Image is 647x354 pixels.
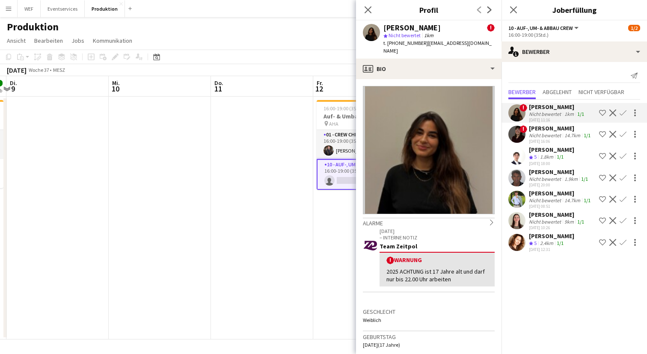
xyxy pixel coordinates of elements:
h3: Auf- & Umbau AHA [317,112,413,120]
div: 1.8km [538,153,555,161]
h3: Profil [356,4,502,15]
div: 9km [563,218,576,225]
span: Woche 37 [28,67,50,73]
span: Mi. [112,79,120,87]
button: WEF [18,0,41,17]
app-skills-label: 1/1 [577,218,584,225]
h3: Geburtstag [363,333,495,341]
app-card-role: 10 - Auf-, Um- & Abbau Crew7B0/116:00-19:00 (3Std.) [317,159,413,190]
span: Ansicht [7,37,26,44]
div: [DATE] [7,66,27,74]
span: Do. [214,79,223,87]
div: [PERSON_NAME] [529,146,574,153]
div: 14.7km [563,197,582,204]
app-skills-label: 1/1 [584,197,591,204]
app-skills-label: 1/1 [557,153,564,160]
div: [DATE] 11:16 [529,117,586,123]
div: [DATE] 20:00 [529,182,590,188]
a: Kommunikation [89,35,136,46]
div: [DATE] 18:00 [529,161,574,166]
span: Abgelehnt [543,89,572,95]
app-skills-label: 1/1 [577,111,584,117]
div: Bewerber [502,41,647,62]
h3: Geschlecht [363,308,495,316]
p: – INTERNE NOTIZ [380,234,495,241]
span: Weiblich [363,317,381,323]
div: 16:00-19:00 (3Std.) [508,32,640,38]
div: Nicht bewertet [529,218,563,225]
div: MESZ [53,67,65,73]
span: Kommunikation [93,37,132,44]
span: Nicht bewertet [389,32,421,38]
span: 10 [111,84,120,94]
button: Eventservices [41,0,85,17]
app-skills-label: 1/1 [584,132,591,139]
div: [PERSON_NAME] [529,168,590,176]
div: [DATE] 12:31 [529,247,574,252]
span: Nicht verfügbar [579,89,624,95]
div: [PERSON_NAME] [529,103,586,111]
span: Di. [10,79,17,87]
span: 16:00-19:00 (3Std.) [323,105,364,112]
app-skills-label: 1/1 [581,176,588,182]
span: 12 [315,84,323,94]
span: ! [386,257,394,264]
span: Bearbeiten [34,37,63,44]
span: ! [487,24,495,32]
button: Produktion [85,0,125,17]
div: 2.4km [538,240,555,247]
span: 9 [9,84,17,94]
div: [PERSON_NAME] [529,124,592,132]
h3: Joberfüllung [502,4,647,15]
a: Ansicht [3,35,29,46]
div: 2025 ACHTUNG ist 17 Jahre alt und darf nur bis 22.00 Uhr arbeiten [386,268,488,283]
span: ! [519,104,527,112]
span: Fr. [317,79,323,87]
div: Nicht bewertet [529,176,563,182]
div: Team Zeitpol [380,242,495,250]
span: t. [PHONE_NUMBER] [383,40,428,46]
span: | [EMAIL_ADDRESS][DOMAIN_NAME] [383,40,492,54]
div: [PERSON_NAME] [383,24,441,32]
span: Jobs [71,37,84,44]
div: 1.9km [563,176,579,182]
span: AHA [329,121,338,127]
div: [DATE] 08:51 [529,204,592,209]
span: ! [519,125,527,133]
div: Alarme [363,218,495,227]
span: [DATE] (17 Jahre) [363,342,400,348]
div: [DATE] 16:06 [529,139,592,144]
div: Bio [356,59,502,79]
div: Nicht bewertet [529,132,563,139]
span: Bewerber [508,89,536,95]
span: 1/2 [628,25,640,31]
div: 14.7km [563,132,582,139]
app-skills-label: 1/1 [557,240,564,246]
div: Nicht bewertet [529,197,563,204]
div: [PERSON_NAME] [529,232,574,240]
p: [DATE] [380,228,495,234]
app-job-card: 16:00-19:00 (3Std.)1/2Auf- & Umbau AHA AHA2 Rollen01 - Crew Chief vor Ort (ZP)1/116:00-19:00 (3St... [317,100,413,190]
div: [PERSON_NAME] [529,189,592,197]
h1: Produktion [7,21,59,33]
button: 10 - Auf-, Um- & Abbau Crew [508,25,580,31]
span: 5 [534,240,537,246]
span: 1km [422,32,435,38]
div: 1km [563,111,576,117]
a: Jobs [68,35,88,46]
span: 11 [213,84,223,94]
div: [DATE] 10:26 [529,225,586,230]
a: Bearbeiten [31,35,66,46]
span: 10 - Auf-, Um- & Abbau Crew [508,25,573,31]
img: Crew-Avatar oder Foto [363,86,495,214]
app-card-role: 01 - Crew Chief vor Ort (ZP)1/116:00-19:00 (3Std.)[PERSON_NAME] [317,130,413,159]
div: Warnung [386,256,488,264]
div: [PERSON_NAME] [529,211,586,218]
span: 5 [534,153,537,160]
div: Nicht bewertet [529,111,563,117]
